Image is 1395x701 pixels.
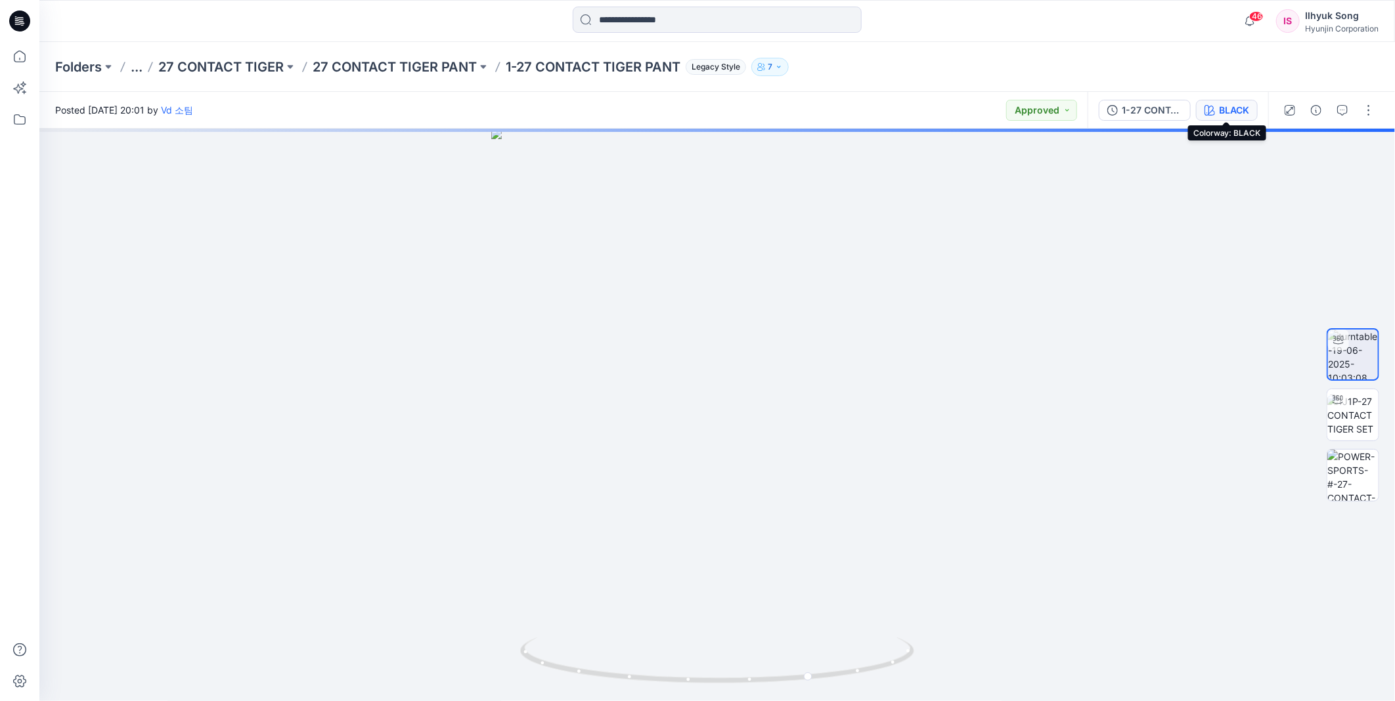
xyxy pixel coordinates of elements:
a: Vd 소팀 [161,104,193,116]
span: Legacy Style [686,59,746,75]
a: Folders [55,58,102,76]
a: 27 CONTACT TIGER PANT [313,58,477,76]
div: 1-27 CONTACT TIGER PANT [1122,103,1182,117]
div: Hyunjin Corporation [1305,24,1379,33]
div: BLACK [1219,103,1249,117]
p: 7 [768,60,772,74]
button: Legacy Style [680,58,746,76]
a: 27 CONTACT TIGER [158,58,284,76]
span: Posted [DATE] 20:01 by [55,103,193,117]
span: 46 [1249,11,1264,22]
img: turntable-19-06-2025-10:03:08 [1328,329,1378,379]
p: 1-27 CONTACT TIGER PANT [506,58,680,76]
div: Ilhyuk Song [1305,8,1379,24]
button: 7 [751,58,789,76]
img: 1J1P-27 CONTACT TIGER SET [1327,394,1379,436]
button: Details [1306,100,1327,121]
img: POWER-SPORTS-#-27-CONTACT-TIGER-PANT-(26-44)-25.06.06-SIZE-LAYOUT [1327,450,1379,501]
button: 1-27 CONTACT TIGER PANT [1099,100,1191,121]
div: IS [1276,9,1300,33]
button: BLACK [1196,100,1258,121]
button: ... [131,58,143,76]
